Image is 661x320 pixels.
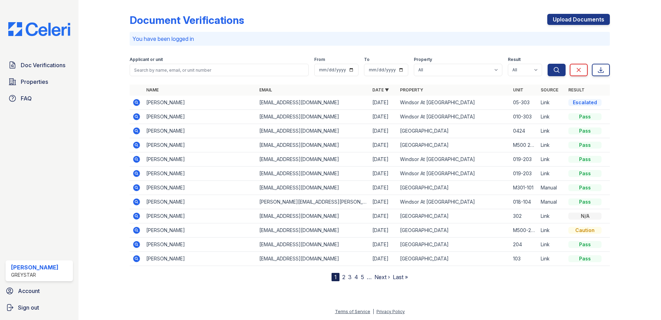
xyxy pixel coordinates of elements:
[510,252,538,266] td: 103
[568,156,602,163] div: Pass
[257,252,370,266] td: [EMAIL_ADDRESS][DOMAIN_NAME]
[18,303,39,312] span: Sign out
[510,152,538,167] td: 019-203
[143,152,257,167] td: [PERSON_NAME]
[400,87,423,92] a: Property
[21,61,65,69] span: Doc Verifications
[538,152,566,167] td: Link
[372,87,389,92] a: Date ▼
[538,238,566,252] td: Link
[568,142,602,149] div: Pass
[21,78,48,86] span: Properties
[568,170,602,177] div: Pass
[259,87,272,92] a: Email
[364,57,370,62] label: To
[373,309,374,314] div: |
[568,227,602,234] div: Caution
[257,181,370,195] td: [EMAIL_ADDRESS][DOMAIN_NAME]
[130,64,309,76] input: Search by name, email, or unit number
[510,110,538,124] td: 010-303
[370,167,397,181] td: [DATE]
[510,124,538,138] td: 0424
[397,124,510,138] td: [GEOGRAPHIC_DATA]
[143,195,257,209] td: [PERSON_NAME]
[146,87,159,92] a: Name
[568,113,602,120] div: Pass
[130,57,163,62] label: Applicant or unit
[143,167,257,181] td: [PERSON_NAME]
[3,301,76,314] a: Sign out
[538,195,566,209] td: Manual
[6,91,73,105] a: FAQ
[370,195,397,209] td: [DATE]
[538,124,566,138] td: Link
[370,209,397,223] td: [DATE]
[376,309,405,314] a: Privacy Policy
[257,167,370,181] td: [EMAIL_ADDRESS][DOMAIN_NAME]
[143,124,257,138] td: [PERSON_NAME]
[370,252,397,266] td: [DATE]
[393,274,408,281] a: Last »
[3,22,76,36] img: CE_Logo_Blue-a8612792a0a2168367f1c8372b55b34899dd931a85d93a1a3d3e32e68fde9ad4.png
[510,181,538,195] td: M301-101
[510,167,538,181] td: 019-203
[510,195,538,209] td: 018-104
[538,223,566,238] td: Link
[397,252,510,266] td: [GEOGRAPHIC_DATA]
[257,209,370,223] td: [EMAIL_ADDRESS][DOMAIN_NAME]
[6,58,73,72] a: Doc Verifications
[314,57,325,62] label: From
[143,138,257,152] td: [PERSON_NAME]
[510,209,538,223] td: 302
[354,274,358,281] a: 4
[538,167,566,181] td: Link
[538,181,566,195] td: Manual
[11,263,58,272] div: [PERSON_NAME]
[257,195,370,209] td: [PERSON_NAME][EMAIL_ADDRESS][PERSON_NAME][DOMAIN_NAME]
[132,35,607,43] p: You have been logged in
[130,14,244,26] div: Document Verifications
[370,124,397,138] td: [DATE]
[370,223,397,238] td: [DATE]
[414,57,432,62] label: Property
[513,87,523,92] a: Unit
[257,238,370,252] td: [EMAIL_ADDRESS][DOMAIN_NAME]
[21,94,32,103] span: FAQ
[568,87,585,92] a: Result
[257,223,370,238] td: [EMAIL_ADDRESS][DOMAIN_NAME]
[510,96,538,110] td: 05-303
[143,223,257,238] td: [PERSON_NAME]
[370,152,397,167] td: [DATE]
[397,110,510,124] td: Windsor At [GEOGRAPHIC_DATA]
[3,284,76,298] a: Account
[568,255,602,262] div: Pass
[257,152,370,167] td: [EMAIL_ADDRESS][DOMAIN_NAME]
[143,181,257,195] td: [PERSON_NAME]
[342,274,345,281] a: 2
[367,273,372,281] span: …
[538,138,566,152] td: Link
[143,252,257,266] td: [PERSON_NAME]
[257,138,370,152] td: [EMAIL_ADDRESS][DOMAIN_NAME]
[257,124,370,138] td: [EMAIL_ADDRESS][DOMAIN_NAME]
[568,184,602,191] div: Pass
[6,75,73,89] a: Properties
[143,110,257,124] td: [PERSON_NAME]
[397,96,510,110] td: Windsor At [GEOGRAPHIC_DATA]
[374,274,390,281] a: Next ›
[508,57,521,62] label: Result
[370,96,397,110] td: [DATE]
[18,287,40,295] span: Account
[348,274,352,281] a: 3
[397,152,510,167] td: Windsor At [GEOGRAPHIC_DATA]
[510,238,538,252] td: 204
[257,110,370,124] td: [EMAIL_ADDRESS][DOMAIN_NAME]
[510,138,538,152] td: M500 204
[143,96,257,110] td: [PERSON_NAME]
[143,238,257,252] td: [PERSON_NAME]
[538,252,566,266] td: Link
[397,138,510,152] td: [GEOGRAPHIC_DATA]
[257,96,370,110] td: [EMAIL_ADDRESS][DOMAIN_NAME]
[397,209,510,223] td: [GEOGRAPHIC_DATA]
